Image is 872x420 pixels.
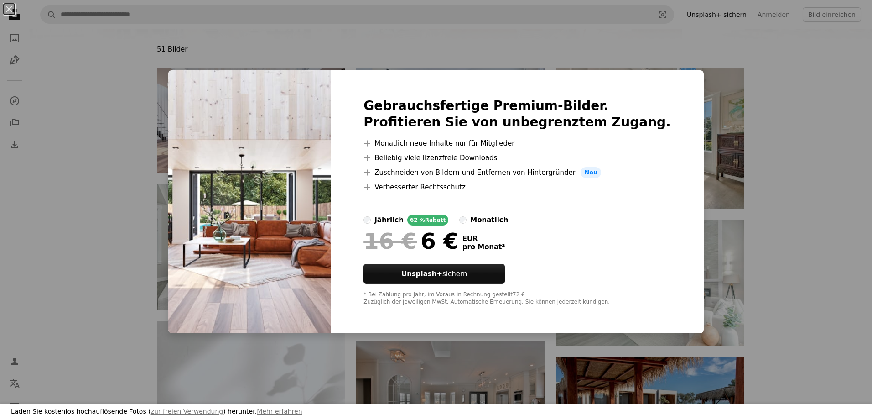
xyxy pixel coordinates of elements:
a: zur freien Verwendung [151,408,223,415]
li: Verbesserter Rechtsschutz [363,182,671,193]
strong: Unsplash+ [401,270,442,278]
button: Unsplash+sichern [363,264,505,284]
span: 16 € [363,229,417,253]
input: jährlich62 %Rabatt [363,216,371,224]
li: Monatlich neue Inhalte nur für Mitglieder [363,138,671,149]
div: * Bei Zahlung pro Jahr, im Voraus in Rechnung gestellt 72 € Zuzüglich der jeweiligen MwSt. Automa... [363,291,671,306]
div: 62 % Rabatt [407,215,448,226]
span: EUR [462,235,506,243]
img: premium_photo-1661962841993-99a07c27c9f4 [168,70,331,333]
span: pro Monat * [462,243,506,251]
h2: Gebrauchsfertige Premium-Bilder. Profitieren Sie von unbegrenztem Zugang. [363,98,671,131]
li: Beliebig viele lizenzfreie Downloads [363,152,671,163]
div: 6 € [363,229,458,253]
span: Neu [581,167,601,178]
h3: Laden Sie kostenlos hochauflösende Fotos ( ) herunter. [11,407,302,416]
input: monatlich [459,216,467,224]
a: Mehr erfahren [257,408,302,415]
div: monatlich [470,215,508,226]
div: jährlich [374,215,404,226]
li: Zuschneiden von Bildern und Entfernen von Hintergründen [363,167,671,178]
